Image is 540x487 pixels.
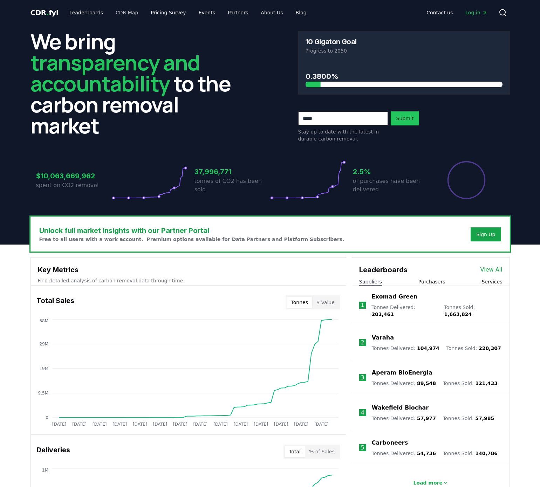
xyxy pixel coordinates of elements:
a: Sign Up [476,231,495,238]
tspan: 29M [39,342,48,347]
h3: Unlock full market insights with our Partner Portal [39,225,344,236]
span: transparency and accountability [30,48,200,98]
tspan: [DATE] [294,422,308,427]
span: 104,974 [417,345,439,351]
tspan: 0 [46,415,48,420]
button: Submit [391,111,419,125]
a: Pricing Survey [145,6,191,19]
span: 140,786 [475,451,498,456]
h3: 37,996,771 [194,166,270,177]
p: tonnes of CO2 has been sold [194,177,270,194]
p: of purchases have been delivered [353,177,429,194]
p: Progress to 2050 [306,47,503,54]
h3: $10,063,669,962 [36,171,112,181]
p: Find detailed analysis of carbon removal data through time. [38,277,339,284]
a: Leaderboards [64,6,109,19]
p: 4 [361,409,364,417]
p: 2 [361,338,364,347]
tspan: [DATE] [314,422,328,427]
span: 220,307 [479,345,501,351]
a: Contact us [421,6,458,19]
a: Varaha [372,334,394,342]
p: Load more [413,479,443,486]
span: . [46,8,49,17]
a: CDR.fyi [30,8,59,18]
tspan: [DATE] [173,422,187,427]
a: Partners [222,6,254,19]
nav: Main [421,6,493,19]
p: Tonnes Sold : [443,415,494,422]
tspan: [DATE] [72,422,87,427]
span: 1,663,824 [444,311,472,317]
span: 54,736 [417,451,436,456]
button: Purchasers [418,278,445,285]
tspan: [DATE] [193,422,207,427]
a: Aperam BioEnergia [372,369,432,377]
tspan: [DATE] [132,422,147,427]
a: Carboneers [372,439,408,447]
nav: Main [64,6,312,19]
p: Tonnes Sold : [443,450,498,457]
h3: Deliveries [36,445,70,459]
a: Exomad Green [371,293,417,301]
button: Total [285,446,305,457]
a: View All [480,266,503,274]
p: 3 [361,373,364,382]
tspan: [DATE] [112,422,127,427]
button: % of Sales [305,446,339,457]
span: 57,977 [417,416,436,421]
p: Stay up to date with the latest in durable carbon removal. [298,128,388,142]
tspan: 19M [39,366,48,371]
button: Suppliers [359,278,382,285]
p: Tonnes Delivered : [372,380,436,387]
h3: 10 Gigaton Goal [306,38,357,45]
p: Tonnes Delivered : [372,415,436,422]
a: Log in [460,6,493,19]
span: CDR fyi [30,8,59,17]
a: Blog [290,6,312,19]
button: Services [481,278,502,285]
tspan: 1M [42,468,48,473]
tspan: [DATE] [254,422,268,427]
p: Free to all users with a work account. Premium options available for Data Partners and Platform S... [39,236,344,243]
h2: We bring to the carbon removal market [30,31,242,136]
p: Tonnes Delivered : [372,345,439,352]
a: About Us [255,6,288,19]
tspan: [DATE] [233,422,248,427]
p: Tonnes Delivered : [371,304,437,318]
tspan: 38M [39,318,48,323]
p: Tonnes Sold : [443,380,498,387]
tspan: [DATE] [274,422,288,427]
span: Log in [465,9,487,16]
button: $ Value [312,297,339,308]
div: Percentage of sales delivered [447,160,486,200]
tspan: 9.5M [38,391,48,396]
p: 5 [361,444,364,452]
span: 89,548 [417,380,436,386]
p: Wakefield Biochar [372,404,429,412]
p: spent on CO2 removal [36,181,112,190]
p: Tonnes Sold : [444,304,502,318]
a: Events [193,6,221,19]
p: Tonnes Delivered : [372,450,436,457]
tspan: [DATE] [213,422,228,427]
span: 121,433 [475,380,498,386]
a: CDR Map [110,6,144,19]
h3: Leaderboards [359,265,408,275]
h3: Total Sales [36,295,74,309]
tspan: [DATE] [92,422,107,427]
tspan: [DATE] [153,422,167,427]
h3: 0.3800% [306,71,503,82]
h3: Key Metrics [38,265,339,275]
button: Sign Up [471,227,501,241]
button: Tonnes [287,297,312,308]
h3: 2.5% [353,166,429,177]
span: 202,461 [371,311,394,317]
tspan: [DATE] [52,422,66,427]
p: Tonnes Sold : [446,345,501,352]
